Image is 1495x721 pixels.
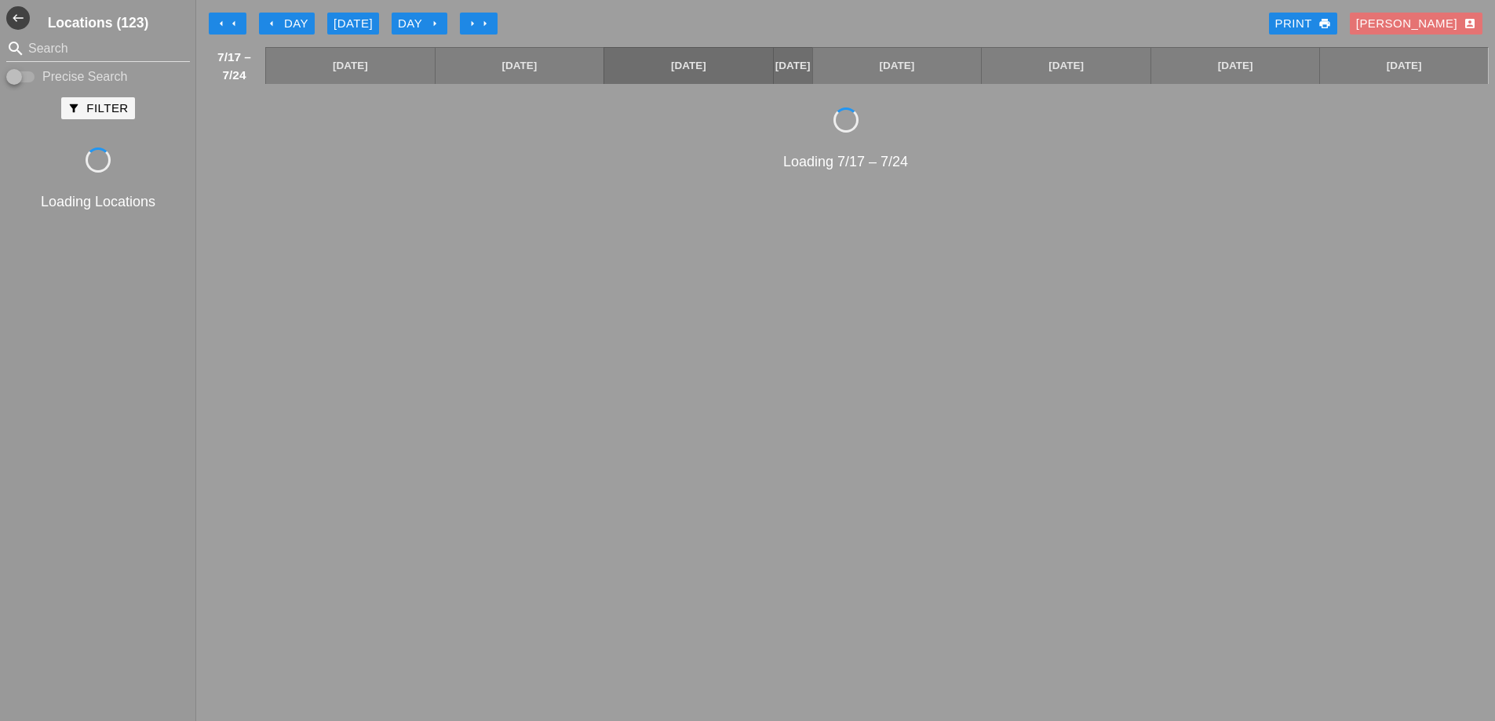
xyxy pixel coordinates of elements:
[982,48,1150,84] a: [DATE]
[215,17,228,30] i: arrow_left
[202,151,1489,173] div: Loading 7/17 – 7/24
[436,48,604,84] a: [DATE]
[228,17,240,30] i: arrow_left
[266,48,435,84] a: [DATE]
[428,17,441,30] i: arrow_right
[67,102,80,115] i: filter_alt
[460,13,498,35] button: Move Ahead 1 Week
[6,39,25,58] i: search
[604,48,773,84] a: [DATE]
[1350,13,1482,35] button: [PERSON_NAME]
[211,48,257,84] span: 7/17 – 7/24
[1151,48,1320,84] a: [DATE]
[392,13,447,35] button: Day
[1275,15,1331,33] div: Print
[6,6,30,30] button: Shrink Sidebar
[1320,48,1488,84] a: [DATE]
[28,36,168,61] input: Search
[6,6,30,30] i: west
[61,97,134,119] button: Filter
[334,15,373,33] div: [DATE]
[774,48,812,84] a: [DATE]
[265,17,278,30] i: arrow_left
[327,13,379,35] button: [DATE]
[6,67,190,86] div: Enable Precise search to match search terms exactly.
[813,48,982,84] a: [DATE]
[259,13,315,35] button: Day
[1269,13,1337,35] a: Print
[1318,17,1331,30] i: print
[398,15,441,33] div: Day
[42,69,128,85] label: Precise Search
[3,191,193,213] div: Loading Locations
[1356,15,1476,33] div: [PERSON_NAME]
[479,17,491,30] i: arrow_right
[1464,17,1476,30] i: account_box
[466,17,479,30] i: arrow_right
[67,100,128,118] div: Filter
[265,15,308,33] div: Day
[209,13,246,35] button: Move Back 1 Week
